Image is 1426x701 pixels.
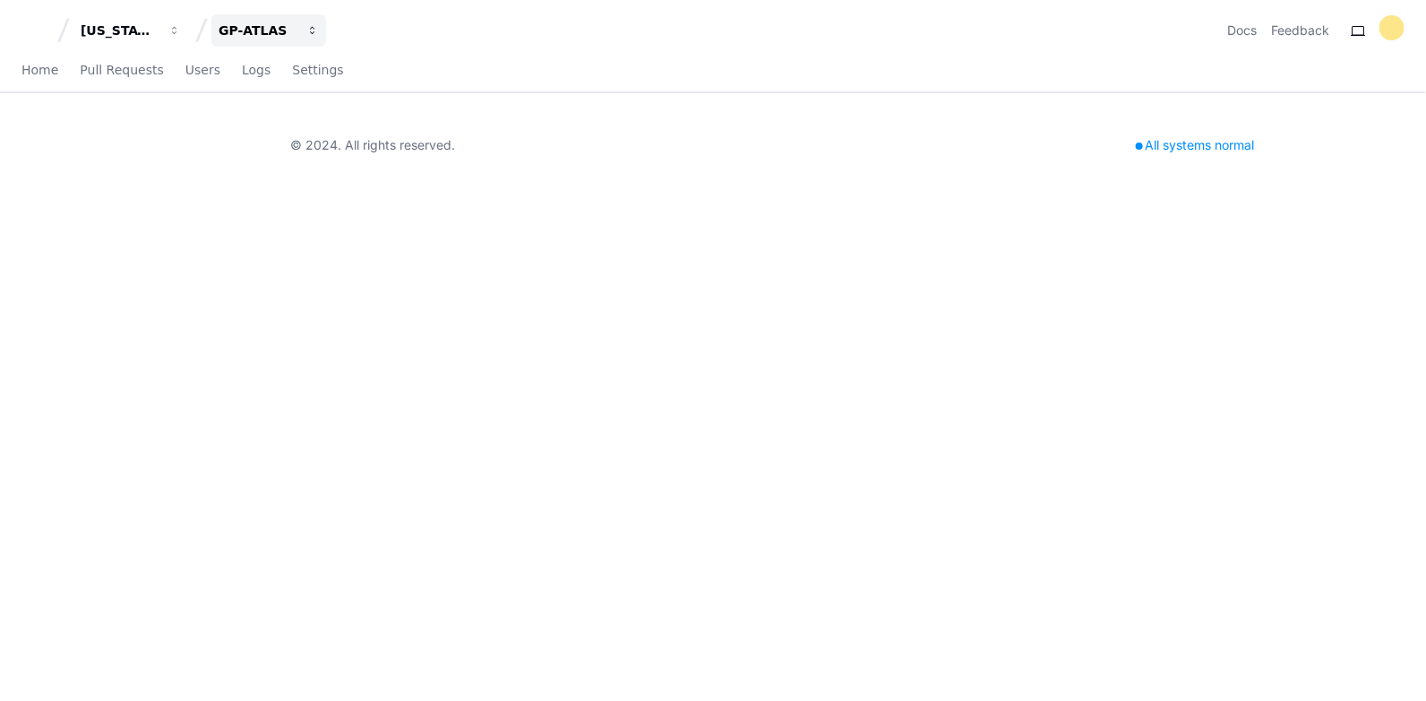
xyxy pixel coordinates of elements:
[242,65,271,75] span: Logs
[1271,22,1329,39] button: Feedback
[81,22,158,39] div: [US_STATE] Pacific
[242,50,271,91] a: Logs
[21,50,58,91] a: Home
[185,50,220,91] a: Users
[185,65,220,75] span: Users
[292,65,343,75] span: Settings
[211,14,326,47] button: GP-ATLAS
[73,14,188,47] button: [US_STATE] Pacific
[80,65,163,75] span: Pull Requests
[219,22,296,39] div: GP-ATLAS
[80,50,163,91] a: Pull Requests
[290,136,455,154] div: © 2024. All rights reserved.
[21,65,58,75] span: Home
[1227,22,1257,39] a: Docs
[1125,133,1265,158] div: All systems normal
[292,50,343,91] a: Settings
